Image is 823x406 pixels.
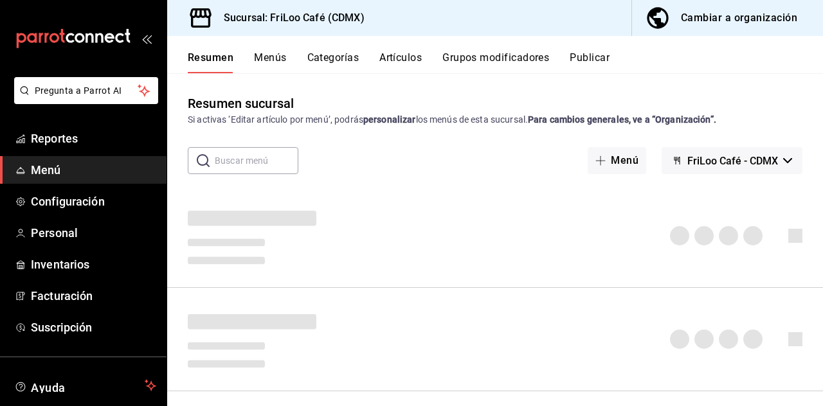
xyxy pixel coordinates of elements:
span: Configuración [31,193,156,210]
button: Publicar [570,51,610,73]
span: FriLoo Café - CDMX [687,155,778,167]
input: Buscar menú [215,148,298,173]
button: Grupos modificadores [442,51,549,73]
div: Si activas ‘Editar artículo por menú’, podrás los menús de esta sucursal. [188,113,802,127]
span: Inventarios [31,256,156,273]
button: Artículos [379,51,422,73]
button: Resumen [188,51,233,73]
a: Pregunta a Parrot AI [9,93,158,107]
button: open_drawer_menu [141,33,152,44]
h3: Sucursal: FriLoo Café (CDMX) [213,10,365,26]
button: Menús [254,51,286,73]
button: Categorías [307,51,359,73]
span: Suscripción [31,319,156,336]
span: Personal [31,224,156,242]
span: Menú [31,161,156,179]
div: navigation tabs [188,51,823,73]
span: Pregunta a Parrot AI [35,84,138,98]
div: Resumen sucursal [188,94,294,113]
span: Facturación [31,287,156,304]
div: Cambiar a organización [681,9,797,27]
strong: personalizar [363,114,416,125]
strong: Para cambios generales, ve a “Organización”. [528,114,716,125]
button: Menú [588,147,646,174]
span: Ayuda [31,378,140,393]
button: Pregunta a Parrot AI [14,77,158,104]
button: FriLoo Café - CDMX [662,147,802,174]
span: Reportes [31,130,156,147]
